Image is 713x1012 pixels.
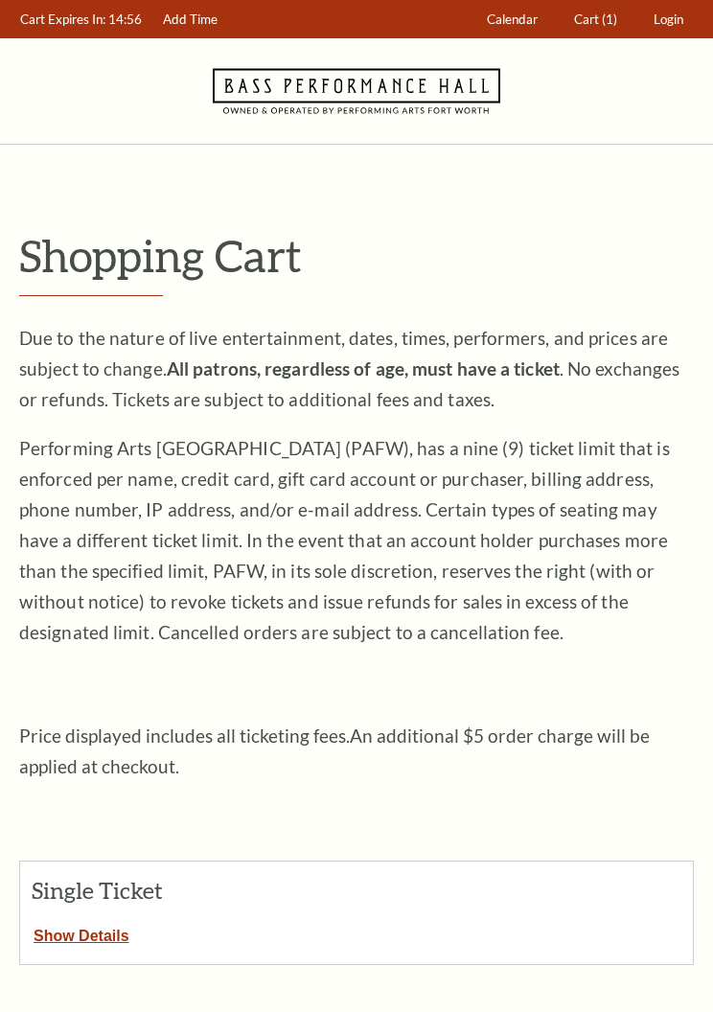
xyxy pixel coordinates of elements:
[19,231,694,280] p: Shopping Cart
[565,1,627,38] a: Cart (1)
[19,433,694,648] p: Performing Arts [GEOGRAPHIC_DATA] (PAFW), has a nine (9) ticket limit that is enforced per name, ...
[602,11,617,27] span: (1)
[32,878,220,903] h2: Single Ticket
[19,721,694,782] p: Price displayed includes all ticketing fees.
[20,11,105,27] span: Cart Expires In:
[654,11,683,27] span: Login
[154,1,227,38] a: Add Time
[487,11,538,27] span: Calendar
[645,1,693,38] a: Login
[108,11,142,27] span: 14:56
[19,724,650,777] span: An additional $5 order charge will be applied at checkout.
[20,920,143,945] button: Show Details
[574,11,599,27] span: Cart
[19,327,679,410] span: Due to the nature of live entertainment, dates, times, performers, and prices are subject to chan...
[478,1,547,38] a: Calendar
[167,357,560,379] strong: All patrons, regardless of age, must have a ticket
